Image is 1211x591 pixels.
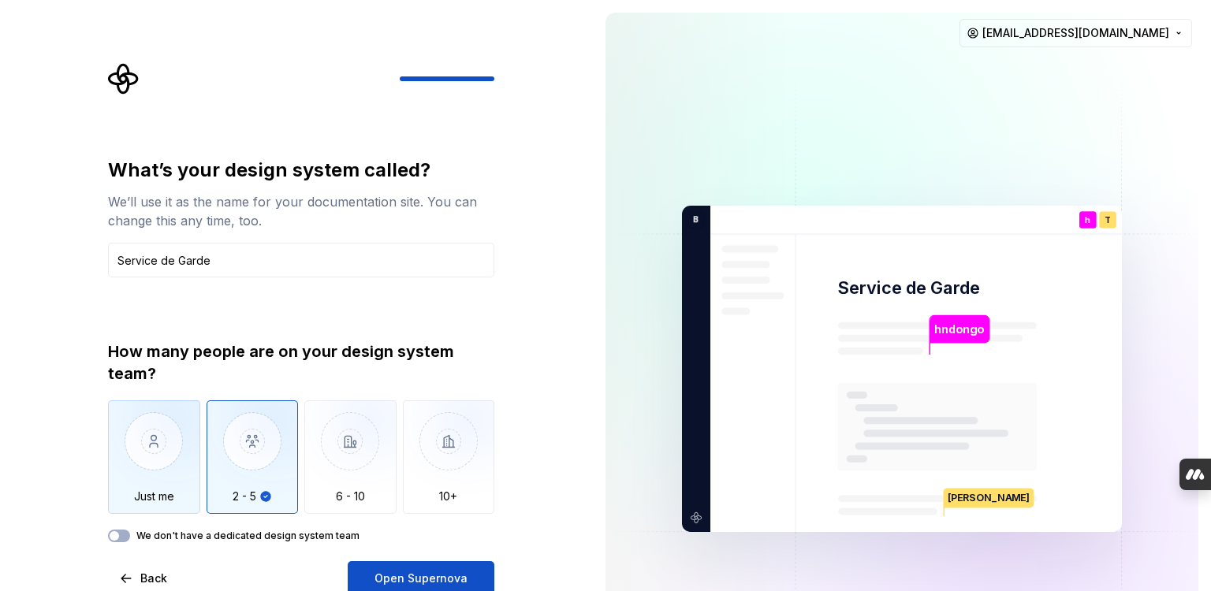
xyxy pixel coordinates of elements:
[108,192,494,230] div: We’ll use it as the name for your documentation site. You can change this any time, too.
[945,488,1034,507] p: [PERSON_NAME]
[1085,216,1090,225] p: h
[838,277,980,299] p: Service de Garde
[374,571,468,586] span: Open Supernova
[959,19,1192,47] button: [EMAIL_ADDRESS][DOMAIN_NAME]
[136,530,360,542] label: We don't have a dedicated design system team
[687,213,699,227] p: B
[108,63,140,95] svg: Supernova Logo
[108,243,494,277] input: Design system name
[982,25,1169,41] span: [EMAIL_ADDRESS][DOMAIN_NAME]
[108,158,494,183] div: What’s your design system called?
[108,340,494,385] div: How many people are on your design system team?
[1099,211,1116,229] div: T
[140,571,167,586] span: Back
[934,321,984,338] p: hndongo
